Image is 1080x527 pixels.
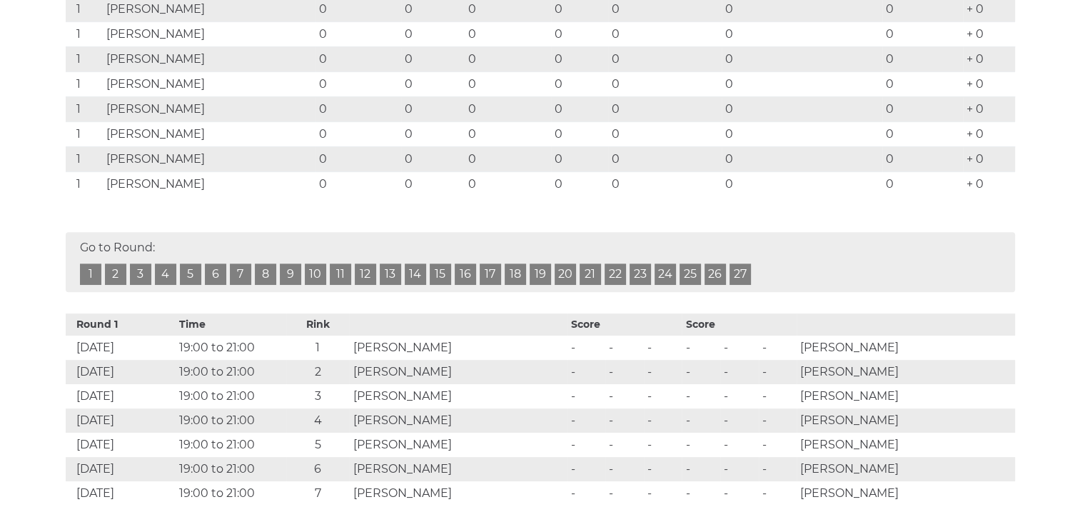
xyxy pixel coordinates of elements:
td: - [644,384,682,408]
td: [DATE] [66,433,176,457]
a: 15 [430,263,451,285]
td: - [759,481,797,506]
td: 0 [722,21,882,46]
td: 1 [66,96,103,121]
td: [PERSON_NAME] [103,121,316,146]
td: 0 [551,71,608,96]
td: + 0 [963,46,1015,71]
a: 6 [205,263,226,285]
td: - [605,481,644,506]
td: 6 [286,457,350,481]
td: [PERSON_NAME] [797,433,1014,457]
td: - [759,336,797,360]
td: 0 [882,46,963,71]
td: 1 [66,171,103,196]
td: [PERSON_NAME] [103,171,316,196]
td: - [567,433,606,457]
td: - [720,360,759,384]
td: - [605,457,644,481]
a: 8 [255,263,276,285]
td: [PERSON_NAME] [797,457,1014,481]
td: - [720,408,759,433]
td: [PERSON_NAME] [797,408,1014,433]
td: 0 [465,96,551,121]
a: 27 [730,263,751,285]
td: 0 [608,171,722,196]
a: 10 [305,263,326,285]
td: 0 [608,96,722,121]
td: 19:00 to 21:00 [176,433,286,457]
td: 0 [401,71,465,96]
a: 4 [155,263,176,285]
td: [PERSON_NAME] [103,96,316,121]
td: 0 [551,171,608,196]
td: 0 [882,171,963,196]
a: 23 [630,263,651,285]
td: 0 [401,146,465,171]
td: - [567,408,606,433]
td: - [682,360,720,384]
td: [DATE] [66,336,176,360]
td: 0 [551,146,608,171]
td: 0 [465,146,551,171]
td: [PERSON_NAME] [349,433,567,457]
a: 1 [80,263,101,285]
td: - [644,408,682,433]
td: 0 [882,96,963,121]
td: 0 [401,96,465,121]
td: 0 [722,171,882,196]
td: 0 [882,121,963,146]
td: - [605,408,644,433]
td: [PERSON_NAME] [797,481,1014,506]
th: Time [176,313,286,336]
td: - [759,457,797,481]
td: 0 [551,21,608,46]
td: - [644,481,682,506]
th: Round 1 [66,313,176,336]
td: - [682,384,720,408]
td: [PERSON_NAME] [797,336,1014,360]
td: [PERSON_NAME] [349,384,567,408]
td: - [644,433,682,457]
td: 0 [316,121,402,146]
td: - [759,384,797,408]
td: [DATE] [66,360,176,384]
td: 2 [286,360,350,384]
td: 19:00 to 21:00 [176,360,286,384]
td: 0 [316,96,402,121]
td: 0 [465,21,551,46]
td: 0 [722,71,882,96]
td: 0 [401,46,465,71]
td: 0 [401,171,465,196]
td: 0 [465,71,551,96]
td: - [759,408,797,433]
td: + 0 [963,71,1015,96]
td: 0 [882,21,963,46]
td: - [605,360,644,384]
td: 1 [66,21,103,46]
a: 2 [105,263,126,285]
td: 4 [286,408,350,433]
td: + 0 [963,21,1015,46]
td: 0 [316,46,402,71]
td: [PERSON_NAME] [349,360,567,384]
td: 7 [286,481,350,506]
td: 1 [66,146,103,171]
td: [DATE] [66,457,176,481]
td: 0 [551,46,608,71]
td: - [720,481,759,506]
td: 0 [722,96,882,121]
td: - [605,336,644,360]
td: - [720,336,759,360]
td: [PERSON_NAME] [349,481,567,506]
a: 17 [480,263,501,285]
td: 19:00 to 21:00 [176,457,286,481]
td: - [567,360,606,384]
td: 0 [316,146,402,171]
td: + 0 [963,121,1015,146]
a: 26 [705,263,726,285]
td: [PERSON_NAME] [349,457,567,481]
td: - [682,433,720,457]
a: 14 [405,263,426,285]
td: 19:00 to 21:00 [176,336,286,360]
